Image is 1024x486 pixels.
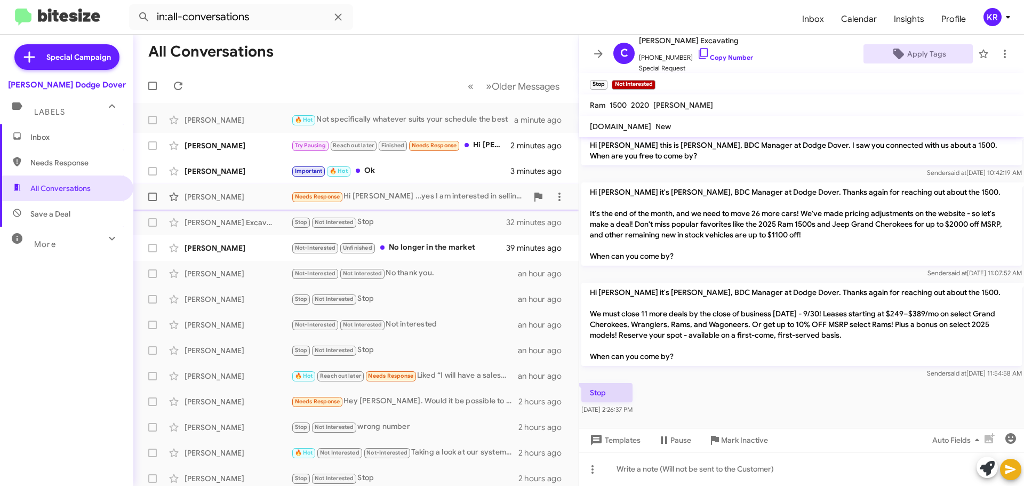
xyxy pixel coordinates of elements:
[291,318,518,331] div: Not interested
[885,4,933,35] span: Insights
[581,383,633,402] p: Stop
[46,52,111,62] span: Special Campaign
[794,4,833,35] a: Inbox
[833,4,885,35] a: Calendar
[510,166,570,177] div: 3 minutes ago
[14,44,119,70] a: Special Campaign
[579,431,649,450] button: Templates
[185,243,291,253] div: [PERSON_NAME]
[639,63,753,74] span: Special Request
[295,270,336,277] span: Not-Interested
[295,219,308,226] span: Stop
[295,193,340,200] span: Needs Response
[315,424,354,431] span: Not Interested
[368,372,413,379] span: Needs Response
[983,8,1002,26] div: KR
[295,347,308,354] span: Stop
[933,4,974,35] a: Profile
[588,431,641,450] span: Templates
[291,114,514,126] div: Not specifically whatever suits your schedule the best
[518,371,570,381] div: an hour ago
[506,243,570,253] div: 39 minutes ago
[581,136,1022,165] p: Hi [PERSON_NAME] this is [PERSON_NAME], BDC Manager at Dodge Dover. I saw you connected with us a...
[34,240,56,249] span: More
[518,473,570,484] div: 2 hours ago
[649,431,700,450] button: Pause
[590,122,651,131] span: [DOMAIN_NAME]
[30,157,121,168] span: Needs Response
[185,217,291,228] div: [PERSON_NAME] Excavating
[927,269,1022,277] span: Sender [DATE] 11:07:52 AM
[343,321,382,328] span: Not Interested
[291,216,506,228] div: Stop
[291,370,518,382] div: Liked “I will have a salesman look into it”
[461,75,480,97] button: Previous
[948,169,966,177] span: said at
[462,75,566,97] nav: Page navigation example
[291,242,506,254] div: No longer in the market
[927,169,1022,177] span: Sender [DATE] 10:42:19 AM
[295,142,326,149] span: Try Pausing
[948,369,966,377] span: said at
[185,192,291,202] div: [PERSON_NAME]
[185,320,291,330] div: [PERSON_NAME]
[315,296,354,302] span: Not Interested
[148,43,274,60] h1: All Conversations
[295,116,313,123] span: 🔥 Hot
[863,44,973,63] button: Apply Tags
[581,182,1022,266] p: Hi [PERSON_NAME] it's [PERSON_NAME], BDC Manager at Dodge Dover. Thanks again for reaching out ab...
[697,53,753,61] a: Copy Number
[185,371,291,381] div: [PERSON_NAME]
[185,448,291,458] div: [PERSON_NAME]
[320,372,361,379] span: Reach out later
[295,168,323,174] span: Important
[8,79,126,90] div: [PERSON_NAME] Dodge Dover
[333,142,374,149] span: Reach out later
[291,344,518,356] div: Stop
[655,122,671,131] span: New
[291,293,518,305] div: Stop
[185,345,291,356] div: [PERSON_NAME]
[653,100,713,110] span: [PERSON_NAME]
[610,100,627,110] span: 1500
[185,422,291,433] div: [PERSON_NAME]
[291,395,518,408] div: Hey [PERSON_NAME]. Would it be possible to let me know what deals you have on limiteds and altitu...
[631,100,649,110] span: 2020
[343,270,382,277] span: Not Interested
[185,294,291,305] div: [PERSON_NAME]
[721,431,768,450] span: Mark Inactive
[291,190,527,203] div: Hi [PERSON_NAME] ...yes I am interested in selling the RAM 1500 ....what time is a good time to c...
[924,431,992,450] button: Auto Fields
[518,320,570,330] div: an hour ago
[30,132,121,142] span: Inbox
[907,44,946,63] span: Apply Tags
[639,34,753,47] span: [PERSON_NAME] Excavating
[381,142,405,149] span: Finished
[34,107,65,117] span: Labels
[590,80,607,90] small: Stop
[185,396,291,407] div: [PERSON_NAME]
[295,398,340,405] span: Needs Response
[670,431,691,450] span: Pause
[514,115,570,125] div: a minute ago
[295,244,336,251] span: Not-Interested
[185,140,291,151] div: [PERSON_NAME]
[343,244,372,251] span: Unfinished
[185,268,291,279] div: [PERSON_NAME]
[700,431,777,450] button: Mark Inactive
[948,269,967,277] span: said at
[295,424,308,431] span: Stop
[518,396,570,407] div: 2 hours ago
[185,115,291,125] div: [PERSON_NAME]
[492,81,559,92] span: Older Messages
[510,140,570,151] div: 2 minutes ago
[315,475,354,482] span: Not Interested
[315,219,354,226] span: Not Interested
[185,473,291,484] div: [PERSON_NAME]
[932,431,983,450] span: Auto Fields
[518,448,570,458] div: 2 hours ago
[518,268,570,279] div: an hour ago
